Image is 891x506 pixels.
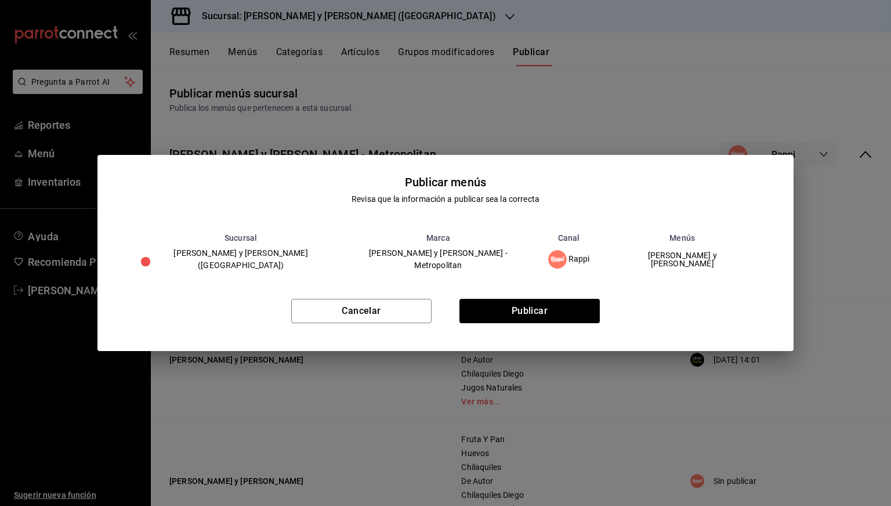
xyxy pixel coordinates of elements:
button: Publicar [459,299,600,323]
button: Cancelar [291,299,432,323]
div: Publicar menús [405,174,486,191]
th: Canal [530,233,609,243]
th: Sucursal [135,233,347,243]
div: Revisa que la información a publicar sea la correcta [352,193,539,205]
td: [PERSON_NAME] y [PERSON_NAME] ([GEOGRAPHIC_DATA]) [135,243,347,275]
div: Rappi [548,250,590,269]
th: Menús [608,233,756,243]
th: Marca [347,233,529,243]
td: [PERSON_NAME] y [PERSON_NAME] - Metropolitan [347,243,529,275]
span: [PERSON_NAME] y [PERSON_NAME] [627,251,737,268]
